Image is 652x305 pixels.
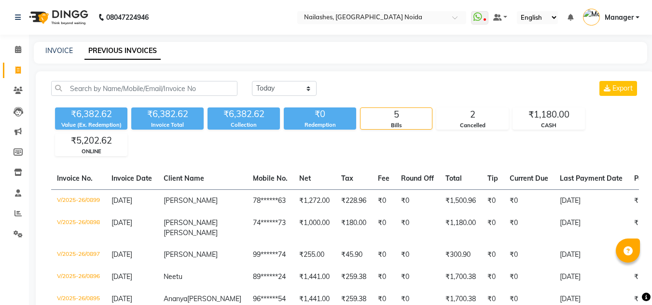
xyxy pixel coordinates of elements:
td: V/2025-26/0898 [51,212,106,244]
span: [DATE] [111,272,132,281]
td: ₹0 [504,189,554,212]
span: Invoice No. [57,174,93,183]
span: [PERSON_NAME] [187,294,241,303]
td: ₹0 [372,266,395,288]
span: Manager [605,13,634,23]
td: ₹0 [395,212,440,244]
td: ₹0 [395,266,440,288]
td: ₹255.00 [293,244,335,266]
div: ₹6,382.62 [55,107,127,121]
div: CASH [513,121,584,130]
span: Net [299,174,311,183]
span: [PERSON_NAME] [164,196,218,205]
td: [DATE] [554,189,628,212]
span: Neetu [164,272,182,281]
span: [DATE] [111,294,132,303]
div: 2 [437,108,508,121]
input: Search by Name/Mobile/Email/Invoice No [51,81,237,96]
button: Export [599,81,637,96]
span: [DATE] [111,218,132,227]
div: Value (Ex. Redemption) [55,121,127,129]
span: [PERSON_NAME] [164,218,218,227]
a: INVOICE [45,46,73,55]
td: ₹0 [482,244,504,266]
td: ₹0 [395,244,440,266]
span: Tax [341,174,353,183]
td: ₹1,000.00 [293,212,335,244]
td: [DATE] [554,212,628,244]
td: ₹1,441.00 [293,266,335,288]
td: ₹300.90 [440,244,482,266]
td: ₹0 [504,212,554,244]
span: [PERSON_NAME] [164,228,218,237]
td: ₹259.38 [335,266,372,288]
div: Bills [361,121,432,130]
span: Mobile No. [253,174,288,183]
span: Invoice Date [111,174,152,183]
td: [DATE] [554,266,628,288]
td: [DATE] [554,244,628,266]
td: ₹45.90 [335,244,372,266]
div: ₹6,382.62 [131,107,204,121]
span: Tip [487,174,498,183]
span: Ananya [164,294,187,303]
td: ₹1,272.00 [293,189,335,212]
b: 08047224946 [106,4,149,31]
td: ₹0 [372,189,395,212]
a: PREVIOUS INVOICES [84,42,161,60]
div: ₹1,180.00 [513,108,584,121]
span: Last Payment Date [560,174,623,183]
div: ONLINE [55,147,127,156]
span: Export [612,84,633,93]
div: ₹0 [284,107,356,121]
td: ₹0 [395,189,440,212]
td: ₹0 [482,212,504,244]
td: ₹1,700.38 [440,266,482,288]
td: ₹1,180.00 [440,212,482,244]
span: Round Off [401,174,434,183]
td: ₹228.96 [335,189,372,212]
div: Invoice Total [131,121,204,129]
td: ₹0 [482,266,504,288]
div: Redemption [284,121,356,129]
img: logo [25,4,91,31]
img: Manager [583,9,600,26]
span: Fee [378,174,389,183]
td: V/2025-26/0899 [51,189,106,212]
td: ₹0 [372,212,395,244]
td: ₹0 [504,244,554,266]
span: Current Due [510,174,548,183]
span: [PERSON_NAME] [164,250,218,259]
span: Total [445,174,462,183]
div: 5 [361,108,432,121]
td: V/2025-26/0897 [51,244,106,266]
span: [DATE] [111,250,132,259]
td: ₹0 [482,189,504,212]
div: ₹5,202.62 [55,134,127,147]
span: [DATE] [111,196,132,205]
td: ₹0 [504,266,554,288]
td: ₹180.00 [335,212,372,244]
td: V/2025-26/0896 [51,266,106,288]
span: Client Name [164,174,204,183]
td: ₹0 [372,244,395,266]
div: ₹6,382.62 [208,107,280,121]
div: Collection [208,121,280,129]
td: ₹1,500.96 [440,189,482,212]
div: Cancelled [437,121,508,130]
